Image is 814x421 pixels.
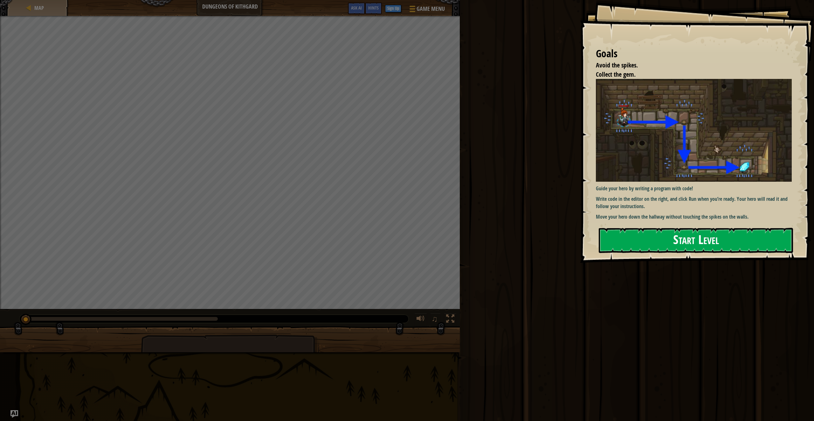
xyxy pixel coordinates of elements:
[430,313,441,326] button: ♫
[444,313,457,326] button: Toggle fullscreen
[385,5,401,12] button: Sign Up
[32,4,44,11] a: Map
[588,61,790,70] li: Avoid the spikes.
[10,410,18,418] button: Ask AI
[588,70,790,79] li: Collect the gem.
[348,3,365,14] button: Ask AI
[596,185,797,192] p: Guide your hero by writing a program with code!
[351,5,362,11] span: Ask AI
[596,61,638,69] span: Avoid the spikes.
[34,4,44,11] span: Map
[414,313,427,326] button: Adjust volume
[404,3,449,18] button: Game Menu
[417,5,445,13] span: Game Menu
[599,228,793,253] button: Start Level
[431,314,438,324] span: ♫
[596,70,636,79] span: Collect the gem.
[596,79,797,182] img: Dungeons of kithgard
[596,195,797,210] p: Write code in the editor on the right, and click Run when you’re ready. Your hero will read it an...
[596,213,797,221] p: Move your hero down the hallway without touching the spikes on the walls.
[368,5,379,11] span: Hints
[596,46,792,61] div: Goals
